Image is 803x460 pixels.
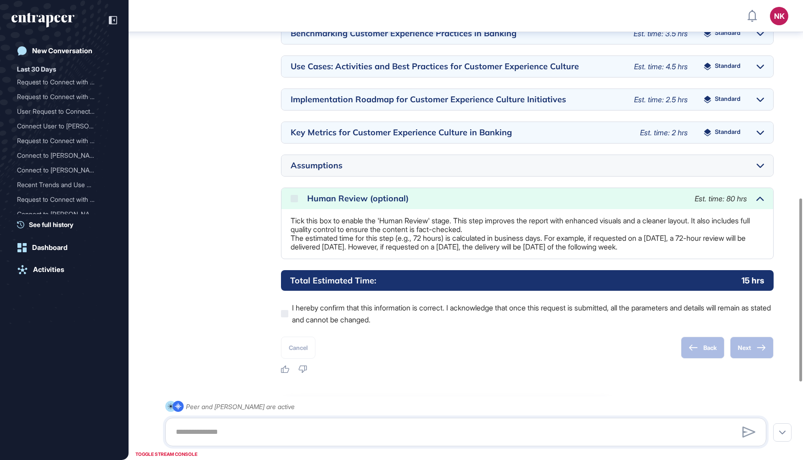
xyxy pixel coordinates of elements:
[634,95,688,104] span: Est. time: 2.5 hrs
[17,75,112,89] div: Request to Connect with Reese
[33,266,64,274] div: Activities
[32,47,92,55] div: New Conversation
[186,401,295,412] div: Peer and [PERSON_NAME] are active
[291,128,631,137] div: Key Metrics for Customer Experience Culture in Banking
[32,244,67,252] div: Dashboard
[17,133,104,148] div: Request to Connect with R...
[29,220,73,229] span: See full history
[715,96,741,103] span: Standard
[640,128,688,137] span: Est. time: 2 hrs
[17,104,104,119] div: User Request to Connect w...
[17,89,112,104] div: Request to Connect with Reese
[17,163,104,177] div: Connect to [PERSON_NAME]
[695,194,747,203] span: Est. time: 80 hrs
[291,95,625,104] div: Implementation Roadmap for Customer Experience Culture Initiatives
[291,161,747,170] div: Assumptions
[11,238,117,257] a: Dashboard
[291,216,764,251] p: Tick this box to enable the 'Human Review' stage. This step improves the report with enhanced vis...
[281,302,774,326] label: I hereby confirm that this information is correct. I acknowledge that once this request is submit...
[17,119,104,133] div: Connect User to [PERSON_NAME]
[17,89,104,104] div: Request to Connect with R...
[291,62,625,71] div: Use Cases: Activities and Best Practices for Customer Experience Culture
[17,177,104,192] div: Recent Trends and Use Cas...
[133,449,200,460] div: TOGGLE STREAM CONSOLE
[17,104,112,119] div: User Request to Connect with Reese
[17,163,112,177] div: Connect to Reese
[17,133,112,148] div: Request to Connect with Reese
[634,62,688,71] span: Est. time: 4.5 hrs
[715,63,741,70] span: Standard
[17,75,104,89] div: Request to Connect with R...
[715,30,741,37] span: Standard
[17,148,112,163] div: Connect to Reese
[634,29,688,38] span: Est. time: 3.5 hrs
[11,260,117,279] a: Activities
[17,192,104,207] div: Request to Connect with R...
[17,207,112,222] div: Connect to Reese
[17,119,112,133] div: Connect User to Reese
[741,275,764,286] p: 15 hrs
[291,29,624,38] div: Benchmarking Customer Experience Practices in Banking
[11,42,117,60] a: New Conversation
[290,275,376,286] h6: Total Estimated Time:
[11,13,74,28] div: entrapeer-logo
[17,207,104,222] div: Connect to [PERSON_NAME]
[715,129,741,136] span: Standard
[17,64,56,75] div: Last 30 Days
[17,220,117,229] a: See full history
[17,148,104,163] div: Connect to [PERSON_NAME]
[17,177,112,192] div: Recent Trends and Use Cases in Human-AI Interaction for Health Systems and Habit Formation
[307,194,685,203] div: Human Review (optional)
[770,7,788,25] button: NK
[17,192,112,207] div: Request to Connect with Reese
